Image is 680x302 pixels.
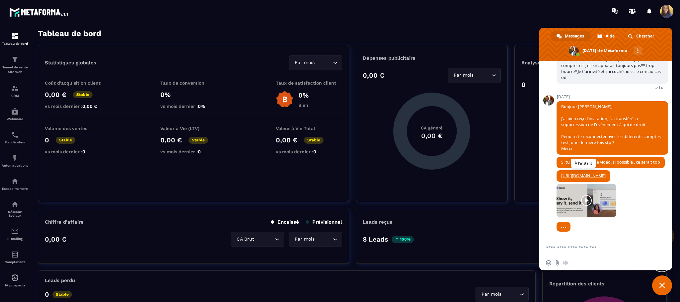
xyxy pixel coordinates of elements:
p: 0,00 € [276,136,297,144]
span: 0 [313,149,316,154]
img: automations [11,177,19,185]
p: Taux de conversion [160,80,227,86]
p: vs mois dernier : [160,104,227,109]
div: Aide [591,31,621,41]
a: automationsautomationsWebinaire [2,103,28,126]
p: 0 [45,136,49,144]
p: Tunnel de vente Site web [2,65,28,74]
p: Répartition des clients [549,281,660,287]
span: Par mois [452,72,475,79]
div: Search for option [476,287,529,302]
input: Search for option [316,236,331,243]
div: Messages [551,31,591,41]
p: Valeur à Vie (LTV) [160,126,227,131]
p: Webinaire [2,117,28,121]
p: Stable [73,91,93,98]
a: formationformationCRM [2,79,28,103]
p: vs mois dernier : [45,104,111,109]
img: social-network [11,200,19,208]
p: 0% [298,91,309,99]
span: 0 [198,149,201,154]
p: Dépenses publicitaire [363,55,501,61]
img: logo [9,6,69,18]
span: [DATE] [557,95,668,99]
span: Aide [606,31,615,41]
p: Planificateur [2,140,28,144]
span: 0% [198,104,205,109]
p: Stable [189,137,208,144]
span: Si tu peux faire une vidéo, si possible , ce serait top [561,159,660,165]
p: Statistiques globales [45,60,96,66]
p: Valeur à Vie Total [276,126,342,131]
p: Comptabilité [2,260,28,264]
p: Stable [304,137,324,144]
p: vs mois dernier : [276,149,342,154]
p: 0,00 € [45,91,66,99]
img: automations [11,274,19,282]
a: formationformationTableau de bord [2,27,28,50]
p: Automatisations [2,164,28,167]
p: E-mailing [2,237,28,241]
p: 0,00 € [45,235,66,243]
p: Analyse des Leads [521,60,590,66]
p: Leads perdu [45,277,75,283]
p: Volume des ventes [45,126,111,131]
a: emailemailE-mailing [2,222,28,246]
img: scheduler [11,131,19,139]
p: Chiffre d’affaire [45,219,84,225]
a: schedulerschedulerPlanificateur [2,126,28,149]
p: Stable [56,137,75,144]
p: 0,00 € [160,136,182,144]
h3: Tableau de bord [38,29,101,38]
p: Encaissé [271,219,299,225]
input: Search for option [503,291,518,298]
a: automationsautomationsEspace membre [2,172,28,195]
span: Insérer un emoji [546,260,551,265]
img: email [11,227,19,235]
img: formation [11,55,19,63]
span: Messages [565,31,584,41]
p: CRM [2,94,28,98]
p: vs mois dernier : [45,149,111,154]
a: automationsautomationsAutomatisations [2,149,28,172]
span: 0,00 € [82,104,97,109]
a: formationformationTunnel de vente Site web [2,50,28,79]
p: vs mois dernier : [160,149,227,154]
a: social-networksocial-networkRéseaux Sociaux [2,195,28,222]
span: Message audio [563,260,568,265]
input: Search for option [256,236,273,243]
span: Par mois [293,59,316,66]
p: 8 Leads [363,235,388,243]
div: Search for option [289,55,342,70]
p: 0 [521,81,526,89]
div: Fermer le chat [652,275,672,295]
span: Envoyer un fichier [555,260,560,265]
input: Search for option [316,59,331,66]
p: Bien [298,103,309,108]
textarea: Entrez votre message... [546,245,651,251]
p: Leads reçus [363,219,392,225]
input: Search for option [475,72,490,79]
img: formation [11,84,19,92]
p: Espace membre [2,187,28,190]
div: Autres canaux [634,46,642,55]
p: Réseaux Sociaux [2,210,28,217]
div: Search for option [231,232,284,247]
p: Taux de satisfaction client [276,80,342,86]
span: CA Brut [235,236,256,243]
p: 0% [160,91,227,99]
p: Tableau de bord [2,42,28,45]
a: accountantaccountantComptabilité [2,246,28,269]
p: Stable [52,291,72,298]
img: automations [11,154,19,162]
span: Par mois [480,291,503,298]
p: IA prospects [2,283,28,287]
p: 0 [45,290,49,298]
span: Chercher [636,31,654,41]
span: Bonjour [PERSON_NAME], J'ai bien reçu l'invitation, j'ai transféré la supprression de l'événement... [561,104,661,151]
img: formation [11,32,19,40]
p: Coût d'acquisition client [45,80,111,86]
span: Lu [659,85,663,90]
div: Search for option [289,232,342,247]
div: Chercher [622,31,661,41]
